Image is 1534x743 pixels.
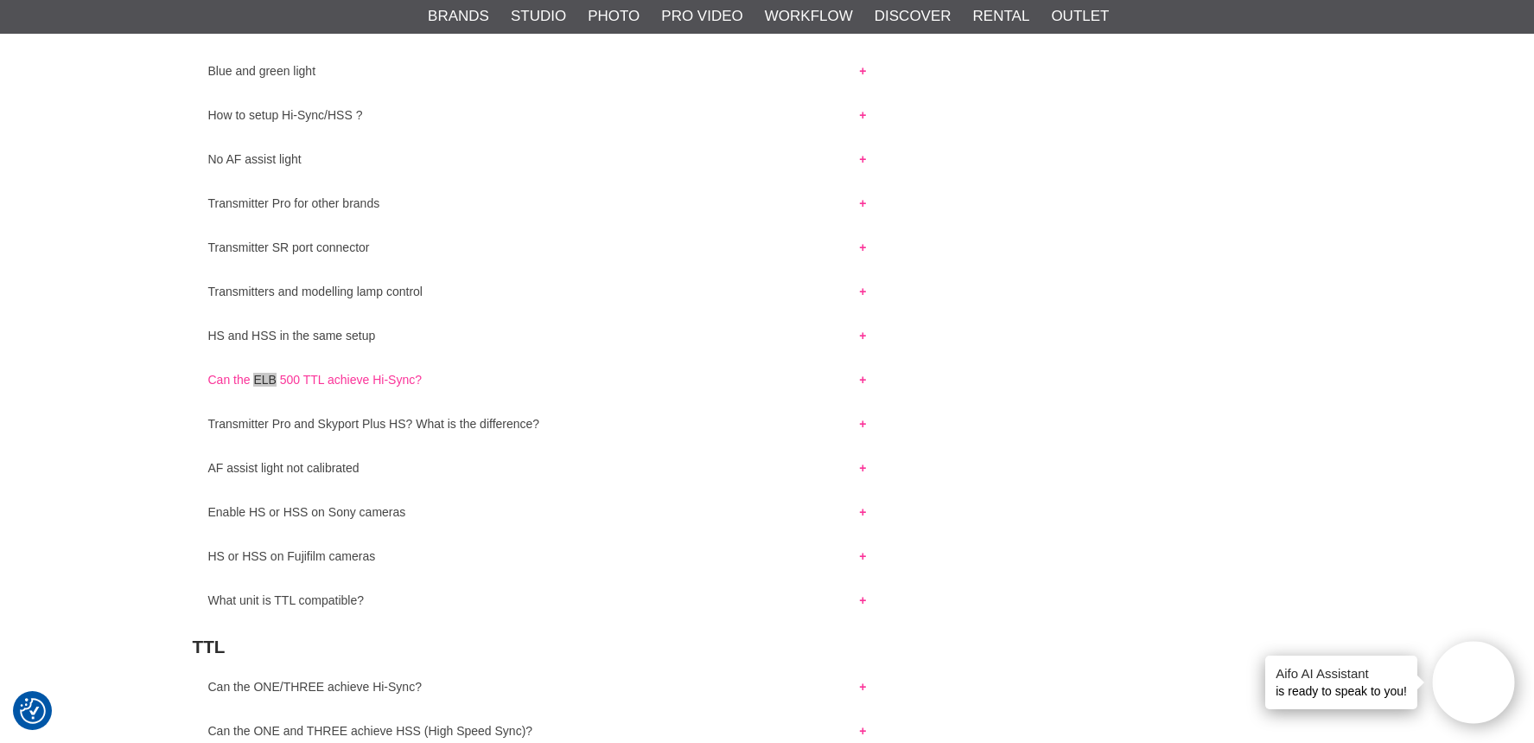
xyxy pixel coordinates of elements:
[973,5,1030,28] a: Rental
[193,364,882,387] button: Can the ELB 500 TTL achieve Hi-Sync?
[1051,5,1109,28] a: Outlet
[875,5,952,28] a: Discover
[588,5,640,28] a: Photo
[193,715,882,738] button: Can the ONE and THREE achieve HSS (High Speed Sync)?
[193,55,882,78] button: Blue and green light
[20,698,46,724] img: Revisit consent button
[193,585,882,607] button: What unit is TTL compatible?
[1276,664,1407,682] h4: Aifo AI Assistant
[193,232,882,254] button: Transmitter SR port connector
[193,635,1342,660] h2: TTL
[20,695,46,727] button: Consent Preferences
[193,320,882,343] button: HS and HSS in the same setup
[193,408,882,431] button: Transmitter Pro and Skyport Plus HS? What is the difference?
[193,188,882,210] button: Transmitter Pro for other brands
[193,452,882,475] button: AF assist light not calibrated
[1265,656,1417,709] div: is ready to speak to you!
[193,541,882,563] button: HS or HSS on Fujifilm cameras
[661,5,742,28] a: Pro Video
[193,496,882,519] button: Enable HS or HSS on Sony cameras
[511,5,566,28] a: Studio
[428,5,489,28] a: Brands
[193,144,882,166] button: No AF assist light
[765,5,853,28] a: Workflow
[193,671,882,694] button: Can the ONE/THREE achieve Hi-Sync?
[193,276,882,298] button: Transmitters and modelling lamp control
[193,99,882,122] button: How to setup Hi-Sync/HSS ?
